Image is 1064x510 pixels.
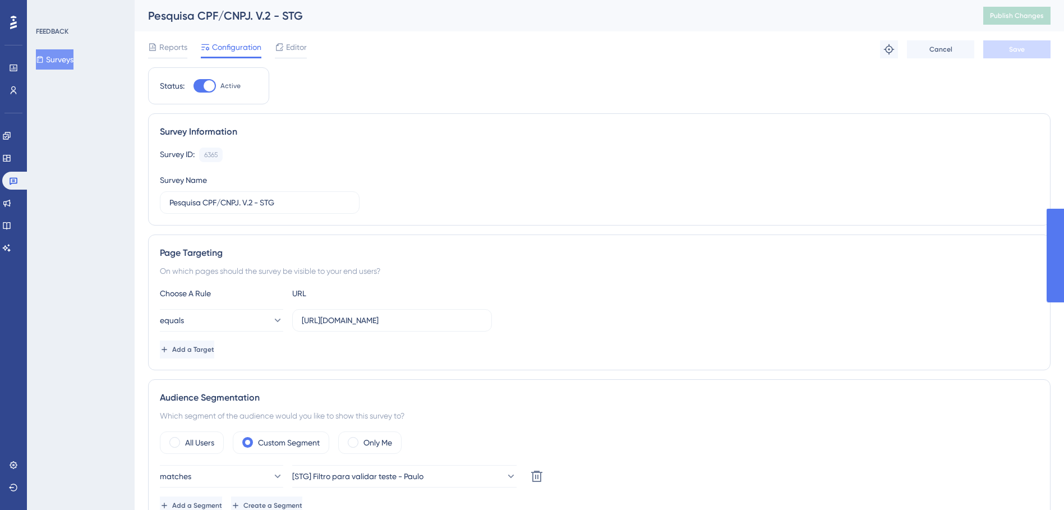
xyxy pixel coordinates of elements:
div: On which pages should the survey be visible to your end users? [160,264,1039,278]
button: Surveys [36,49,73,70]
button: Save [983,40,1051,58]
div: Survey Name [160,173,207,187]
div: Pesquisa CPF/CNPJ. V.2 - STG [148,8,955,24]
button: Publish Changes [983,7,1051,25]
div: 6365 [204,150,218,159]
span: Add a Segment [172,501,222,510]
div: Survey Information [160,125,1039,139]
span: Create a Segment [243,501,302,510]
button: Cancel [907,40,974,58]
div: Status: [160,79,185,93]
span: Cancel [929,45,952,54]
button: Add a Target [160,341,214,359]
input: Type your Survey name [169,196,350,209]
span: Add a Target [172,345,214,354]
button: equals [160,309,283,332]
div: FEEDBACK [36,27,68,36]
span: Active [220,81,241,90]
label: All Users [185,436,214,449]
div: Page Targeting [160,246,1039,260]
div: Which segment of the audience would you like to show this survey to? [160,409,1039,422]
span: Configuration [212,40,261,54]
input: yourwebsite.com/path [302,314,482,327]
span: Editor [286,40,307,54]
span: matches [160,470,191,483]
span: [STG] Filtro para validar teste - Paulo [292,470,423,483]
span: Save [1009,45,1025,54]
div: Choose A Rule [160,287,283,300]
div: Audience Segmentation [160,391,1039,405]
button: matches [160,465,283,488]
label: Custom Segment [258,436,320,449]
span: Publish Changes [990,11,1044,20]
iframe: UserGuiding AI Assistant Launcher [1017,466,1051,499]
div: Survey ID: [160,148,195,162]
span: equals [160,314,184,327]
label: Only Me [363,436,392,449]
span: Reports [159,40,187,54]
div: URL [292,287,416,300]
button: [STG] Filtro para validar teste - Paulo [292,465,517,488]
